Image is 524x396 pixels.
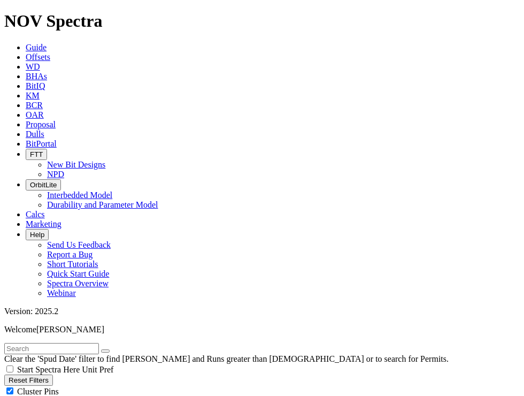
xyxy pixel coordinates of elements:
span: Cluster Pins [17,387,59,396]
a: Guide [26,43,47,52]
a: Offsets [26,52,50,62]
span: [PERSON_NAME] [36,325,104,334]
a: Dulls [26,130,44,139]
a: Report a Bug [47,250,93,259]
a: KM [26,91,40,100]
input: Start Spectra Here [6,365,13,372]
a: WD [26,62,40,71]
p: Welcome [4,325,520,334]
a: Proposal [26,120,56,129]
button: OrbitLite [26,179,61,191]
a: Webinar [47,288,76,298]
a: Short Tutorials [47,260,98,269]
input: Search [4,343,99,354]
button: Help [26,229,49,240]
a: New Bit Designs [47,160,105,169]
a: Calcs [26,210,45,219]
span: Help [30,231,44,239]
a: Quick Start Guide [47,269,109,278]
a: Send Us Feedback [47,240,111,249]
a: Marketing [26,219,61,229]
a: Interbedded Model [47,191,112,200]
a: NPD [47,170,64,179]
a: BitIQ [26,81,45,90]
a: BCR [26,101,43,110]
a: BitPortal [26,139,57,148]
button: FTT [26,149,47,160]
div: Version: 2025.2 [4,307,520,316]
span: Unit Pref [82,365,113,374]
span: Clear the 'Spud Date' filter to find [PERSON_NAME] and Runs greater than [DEMOGRAPHIC_DATA] or to... [4,354,449,363]
button: Reset Filters [4,375,53,386]
h1: NOV Spectra [4,11,520,31]
span: Start Spectra Here [17,365,80,374]
span: FTT [30,150,43,158]
a: Durability and Parameter Model [47,200,158,209]
a: OAR [26,110,44,119]
span: OrbitLite [30,181,57,189]
a: BHAs [26,72,47,81]
a: Spectra Overview [47,279,109,288]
